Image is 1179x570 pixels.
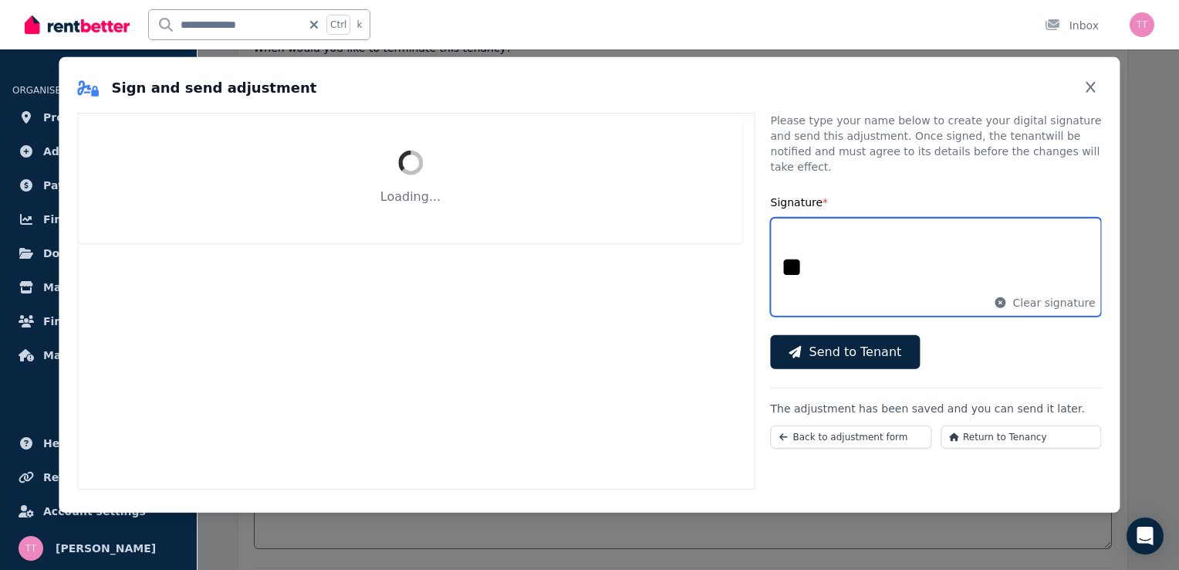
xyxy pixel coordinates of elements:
[1080,76,1102,100] button: Close
[809,343,902,361] span: Send to Tenant
[963,431,1046,443] span: Return to Tenancy
[77,77,316,99] h2: Sign and send adjustment
[793,431,908,443] span: Back to adjustment form
[941,426,1102,449] button: Return to Tenancy
[115,188,705,206] p: Loading...
[771,196,829,209] label: Signature
[771,335,921,369] button: Send to Tenant
[771,401,1102,416] p: The adjustment has been saved and you can send it later.
[771,426,932,449] button: Back to adjustment form
[995,295,1096,310] button: Clear signature
[771,113,1102,175] p: Please type your name below to create your digital signature and send this adjustment. Once signe...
